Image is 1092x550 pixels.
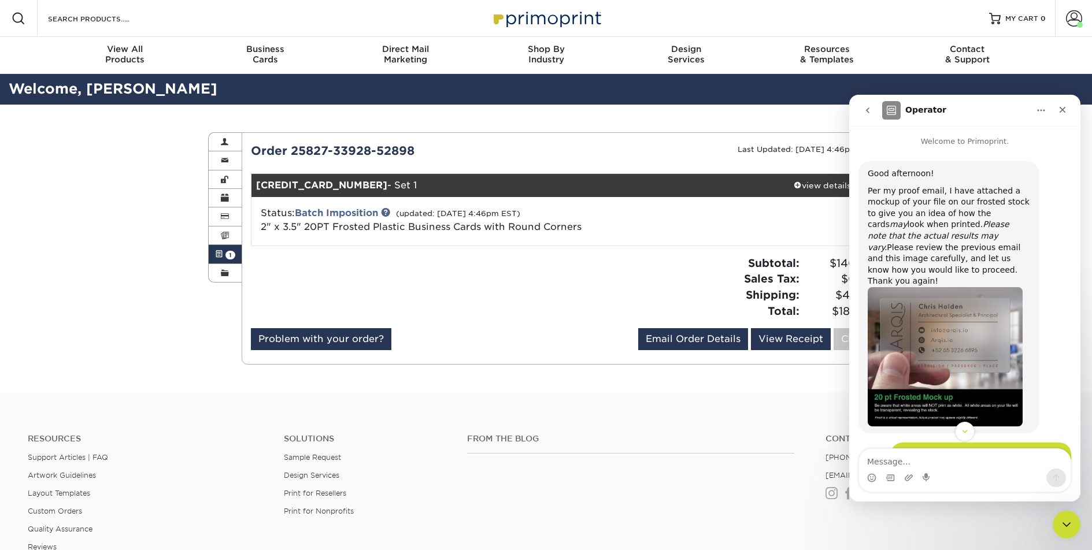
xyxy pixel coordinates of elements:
input: SEARCH PRODUCTS..... [47,12,160,25]
h4: From the Blog [467,434,794,444]
small: (updated: [DATE] 4:46pm EST) [396,209,520,218]
iframe: Intercom live chat [1053,511,1080,538]
span: Business [195,44,335,54]
span: View All [55,44,195,54]
div: & Templates [757,44,897,65]
img: Primoprint [488,6,604,31]
div: Industry [476,44,616,65]
a: [EMAIL_ADDRESS][DOMAIN_NAME] [826,471,964,480]
a: Close [834,328,875,350]
a: Direct MailMarketing [335,37,476,74]
a: Artwork Guidelines [28,471,96,480]
span: 0 [1041,14,1046,23]
span: $140.00 [803,255,875,272]
a: view details [771,174,875,197]
a: Contact& Support [897,37,1038,74]
a: Shop ByIndustry [476,37,616,74]
span: Direct Mail [335,44,476,54]
div: Products [55,44,195,65]
a: Problem with your order? [251,328,391,350]
a: Batch Imposition [295,207,378,218]
div: Marketing [335,44,476,65]
strong: Total: [768,304,799,317]
div: & Support [897,44,1038,65]
a: Sample Request [284,453,341,462]
a: Resources& Templates [757,37,897,74]
a: 1 [209,245,242,263]
div: view details [771,180,875,191]
span: 1 [225,251,235,259]
div: Status: [252,206,667,234]
small: Last Updated: [DATE] 4:46pm EST [738,145,875,154]
a: View Receipt [751,328,831,350]
strong: Sales Tax: [744,272,799,285]
h4: Solutions [284,434,449,444]
span: $184.46 [803,303,875,319]
span: Resources [757,44,897,54]
a: Layout Templates [28,489,90,497]
a: Email Order Details [638,328,748,350]
a: Print for Resellers [284,489,346,497]
a: Custom Orders [28,507,82,515]
a: BusinessCards [195,37,335,74]
strong: Subtotal: [748,257,799,269]
div: Order 25827-33928-52898 [242,142,563,159]
strong: [CREDIT_CARD_NUMBER] [256,180,387,191]
iframe: Google Customer Reviews [3,515,98,546]
a: Design Services [284,471,339,480]
strong: Shipping: [746,288,799,301]
a: [PHONE_NUMBER] [826,453,897,462]
span: Contact [897,44,1038,54]
div: Cards [195,44,335,65]
h4: Resources [28,434,266,444]
span: $0.00 [803,271,875,287]
a: DesignServices [616,37,757,74]
a: Print for Nonprofits [284,507,354,515]
a: View AllProducts [55,37,195,74]
span: Shop By [476,44,616,54]
span: MY CART [1005,14,1038,24]
iframe: Intercom live chat [849,95,1080,501]
a: 2" x 3.5" 20PT Frosted Plastic Business Cards with Round Corners [261,221,582,232]
div: - Set 1 [251,174,771,197]
a: Support Articles | FAQ [28,453,108,462]
span: Design [616,44,757,54]
span: $44.46 [803,287,875,303]
a: Contact [826,434,1064,444]
div: Services [616,44,757,65]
